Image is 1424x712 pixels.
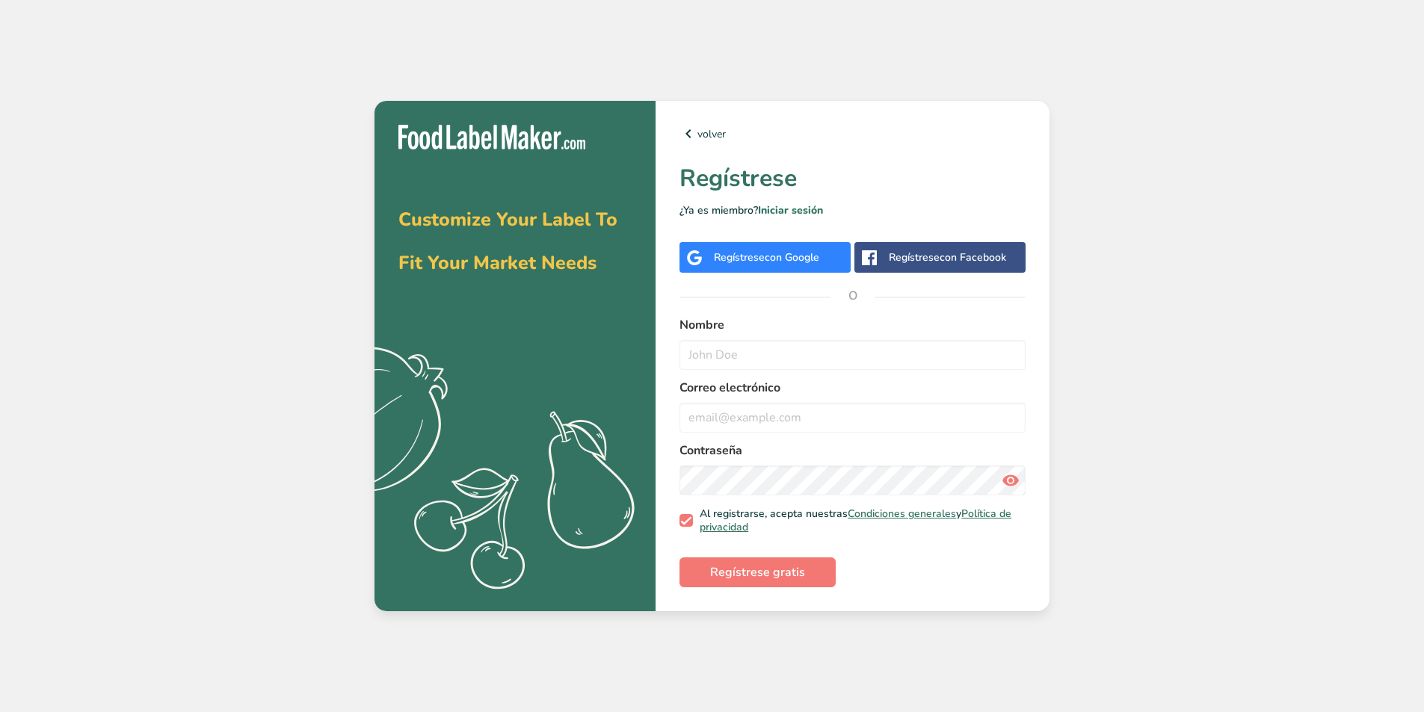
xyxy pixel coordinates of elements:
span: con Facebook [940,250,1006,264]
button: Regístrese gratis [679,557,836,587]
a: Política de privacidad [700,507,1011,534]
label: Correo electrónico [679,379,1026,397]
div: Regístrese [889,250,1006,265]
p: ¿Ya es miembro? [679,202,1026,218]
input: John Doe [679,340,1026,370]
label: Nombre [679,316,1026,334]
a: Iniciar sesión [758,203,823,217]
a: volver [679,125,1026,143]
span: Regístrese gratis [710,563,805,581]
h1: Regístrese [679,161,1026,196]
label: Contraseña [679,442,1026,459]
input: email@example.com [679,403,1026,433]
a: Condiciones generales [848,507,956,521]
div: Regístrese [714,250,819,265]
span: O [830,273,875,318]
img: Food Label Maker [398,125,585,149]
span: Al registrarse, acepta nuestras y [693,507,1020,533]
span: con Google [765,250,819,264]
span: Customize Your Label To Fit Your Market Needs [398,207,617,276]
